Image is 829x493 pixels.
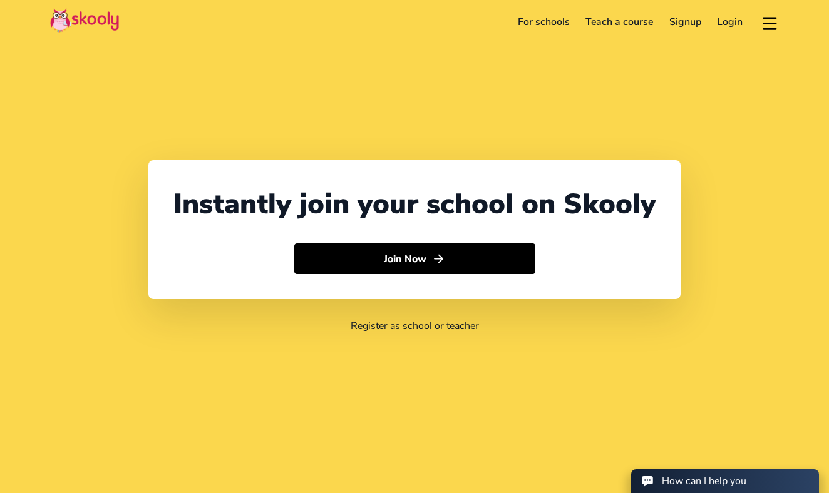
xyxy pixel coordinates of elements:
a: Signup [661,12,709,32]
a: Teach a course [577,12,661,32]
div: Instantly join your school on Skooly [173,185,656,223]
a: For schools [510,12,578,32]
a: Register as school or teacher [351,319,479,333]
img: Skooly [50,8,119,33]
button: menu outline [761,12,779,33]
button: Join Nowarrow forward outline [294,243,535,275]
ion-icon: arrow forward outline [432,252,445,265]
a: Login [709,12,751,32]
